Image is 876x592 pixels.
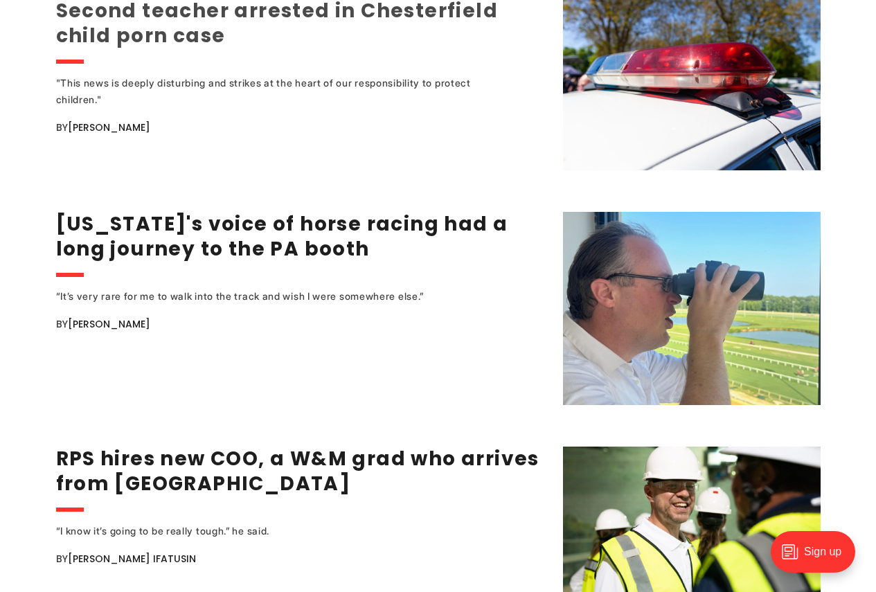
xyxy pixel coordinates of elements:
[563,212,821,405] img: Virginia's voice of horse racing had a long journey to the PA booth
[56,75,506,108] div: "This news is deeply disturbing and strikes at the heart of our responsibility to protect children."
[68,552,196,566] a: [PERSON_NAME] Ifatusin
[56,550,546,567] div: By
[56,288,506,305] div: “It’s very rare for me to walk into the track and wish I were somewhere else.”
[56,523,506,539] div: “I know it’s going to be really tough.” he said.
[56,445,539,497] a: RPS hires new COO, a W&M grad who arrives from [GEOGRAPHIC_DATA]
[56,119,546,136] div: By
[56,210,508,262] a: [US_STATE]'s voice of horse racing had a long journey to the PA booth
[68,317,150,331] a: [PERSON_NAME]
[56,316,546,332] div: By
[68,120,150,134] a: [PERSON_NAME]
[759,524,876,592] iframe: portal-trigger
